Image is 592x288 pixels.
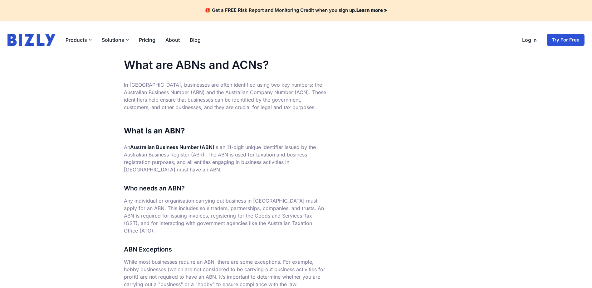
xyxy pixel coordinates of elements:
[124,59,327,71] h1: What are ABNs and ACNs?
[124,258,327,288] p: While most businesses require an ABN, there are some exceptions. For example, hobby businesses (w...
[522,36,537,44] a: Log in
[102,36,129,44] button: Solutions
[130,144,214,150] strong: Australian Business Number (ABN)
[547,34,585,46] a: Try For Free
[124,81,327,111] p: In [GEOGRAPHIC_DATA], businesses are often identified using two key numbers: the Australian Busin...
[356,7,387,13] a: Learn more »
[139,36,155,44] a: Pricing
[124,197,327,234] p: Any individual or organisation carrying out business in [GEOGRAPHIC_DATA] must apply for an ABN. ...
[165,36,180,44] a: About
[124,126,327,136] h2: What is an ABN?
[7,7,585,13] h4: 🎁 Get a FREE Risk Report and Monitoring Credit when you sign up.
[66,36,92,44] button: Products
[124,244,327,254] h3: ABN Exceptions
[190,36,201,44] a: Blog
[124,143,327,173] p: An is an 11-digit unique identifier issued by the Australian Business Register (ABR). The ABN is ...
[124,183,327,193] h3: Who needs an ABN?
